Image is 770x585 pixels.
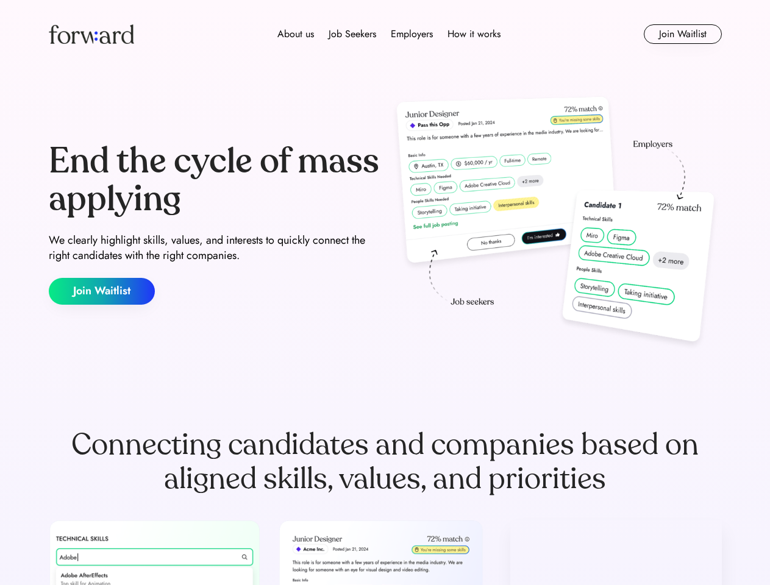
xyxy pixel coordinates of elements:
div: End the cycle of mass applying [49,143,380,218]
div: Job Seekers [329,27,376,41]
img: hero-image.png [390,93,722,355]
button: Join Waitlist [49,278,155,305]
div: How it works [447,27,501,41]
div: Connecting candidates and companies based on aligned skills, values, and priorities [49,428,722,496]
div: Employers [391,27,433,41]
button: Join Waitlist [644,24,722,44]
div: We clearly highlight skills, values, and interests to quickly connect the right candidates with t... [49,233,380,263]
img: Forward logo [49,24,134,44]
div: About us [277,27,314,41]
